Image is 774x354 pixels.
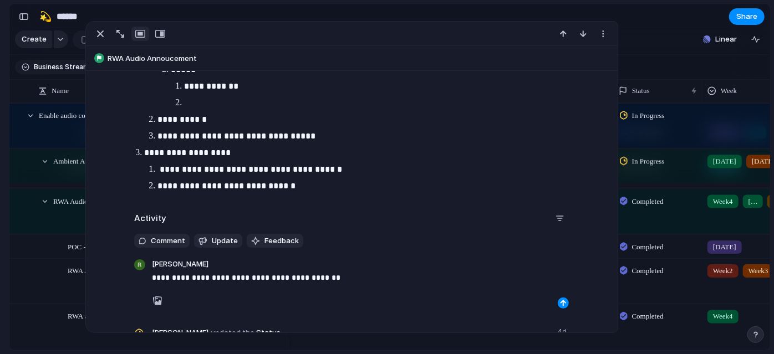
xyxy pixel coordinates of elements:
button: Linear [699,31,741,48]
span: Ambient Audio [53,154,98,167]
div: 💫 [39,9,52,24]
span: Completed [632,196,664,207]
span: Status [632,85,650,96]
span: RWA Audio Annoucement [108,53,612,64]
span: updated the [211,327,254,338]
span: Name [52,85,69,96]
span: Completed [632,311,664,322]
span: Linear [715,34,737,45]
span: Week3 [748,265,768,276]
h2: Activity [134,212,166,225]
span: [PERSON_NAME] [152,327,208,338]
span: Week2 [713,265,733,276]
span: Enable RWA user engagement with screen [437,305,525,333]
span: RWA audio announcements V0 - viability & Beta Release [68,309,235,322]
span: [PERSON_NAME] [152,259,208,271]
button: Comment [134,234,190,248]
span: [DATE] [748,196,757,207]
span: Update [212,235,238,247]
button: Feedback [247,234,303,248]
span: Week4 [713,196,733,207]
span: [DATE] [713,242,736,253]
span: Completed [632,242,664,253]
span: Week4 [713,311,733,322]
span: Week [721,85,737,96]
button: 💫 [37,8,54,25]
span: In Progress [632,156,665,167]
span: [DATE] [713,156,736,167]
span: In Progress [632,110,665,121]
span: Feedback [264,235,299,247]
button: RWA Audio Annoucement [91,50,612,68]
button: Create [15,30,52,48]
span: RWA Audio Annoucement [53,194,130,207]
button: Share [729,8,765,25]
span: Status [152,324,551,340]
span: RWA Audio Annoucement - Functional Demo [68,264,200,276]
span: Comment [151,235,185,247]
span: POC - Ability to control annoucment volume for RWA user [68,240,239,253]
span: Create [22,34,47,45]
span: Completed [632,265,664,276]
span: 4d [557,324,569,337]
button: Update [194,234,242,248]
span: Business Stream [34,62,89,72]
span: Share [736,11,757,22]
